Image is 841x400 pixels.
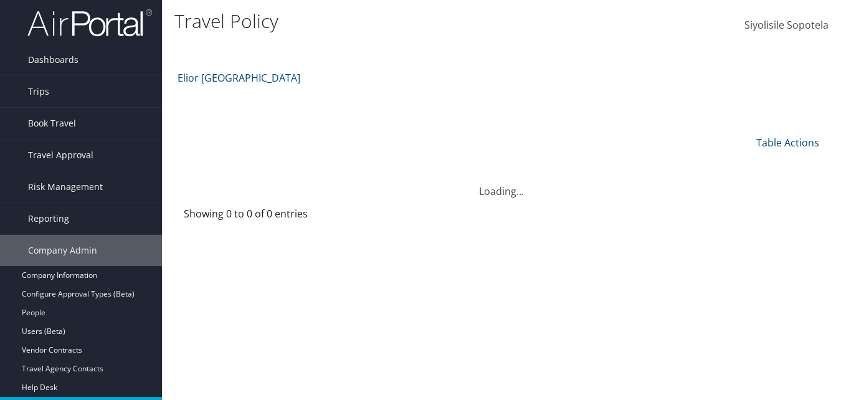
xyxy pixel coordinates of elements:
[28,140,93,171] span: Travel Approval
[28,235,97,266] span: Company Admin
[28,171,103,202] span: Risk Management
[28,44,78,75] span: Dashboards
[27,8,152,37] img: airportal-logo.png
[174,8,611,34] h1: Travel Policy
[28,76,49,107] span: Trips
[28,203,69,234] span: Reporting
[744,6,829,45] a: Siyolisile Sopotela
[756,136,819,150] a: Table Actions
[174,169,829,199] div: Loading...
[28,108,76,139] span: Book Travel
[184,206,329,227] div: Showing 0 to 0 of 0 entries
[744,18,829,32] span: Siyolisile Sopotela
[178,65,300,90] a: Elior [GEOGRAPHIC_DATA]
